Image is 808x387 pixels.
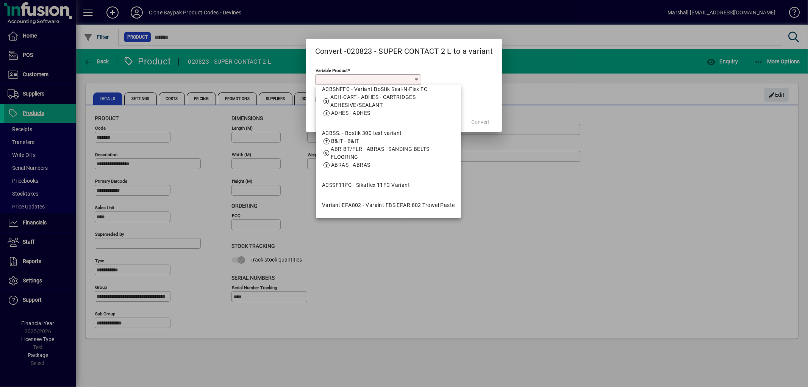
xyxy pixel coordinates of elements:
mat-option: ACBSS. - Bostik 300 test variant [316,123,461,175]
span: ADH-CART - ADHES - CARTRIDGES ADHESIVE/SEALANT [330,94,416,108]
mat-option: Variant EPA802 - Varaint FBS EPAR 802 Trowel Paste [316,195,461,215]
div: ACBSNFFC - Variant BoStik Seal-N-Flex FC [322,85,455,93]
div: ACSSF11FC - Sikaflex 11FC Variant [322,181,410,189]
mat-option: ACBSNFFC - Variant BoStik Seal-N-Flex FC [316,79,461,123]
div: ACBSS. - Bostik 300 test variant [322,129,455,137]
div: Variant EPA802 - Varaint FBS EPAR 802 Trowel Paste [322,201,455,209]
mat-label: Variable Product [316,68,348,73]
span: ABRAS - ABRAS [331,162,370,168]
span: ADHES - ADHES [331,110,370,116]
span: ABR-BT/FLR - ABRAS - SANDING BELTS - FLOORING [331,146,432,160]
h2: Convert -020823 - SUPER CONTACT 2 L to a variant [306,39,502,61]
span: Filters [315,95,333,104]
span: B&IT - B&IT [331,138,359,144]
mat-option: ACSSF11FC - Sikaflex 11FC Variant [316,175,461,195]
